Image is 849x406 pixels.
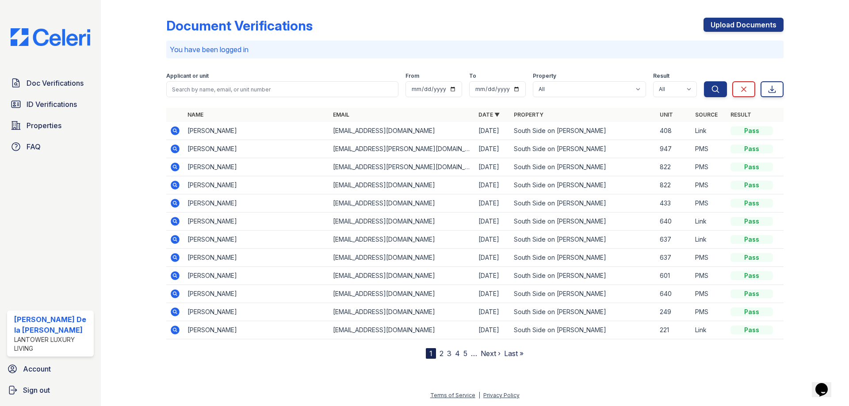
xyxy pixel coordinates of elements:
[692,122,727,140] td: Link
[475,303,510,321] td: [DATE]
[510,303,656,321] td: South Side on [PERSON_NAME]
[510,176,656,194] td: South Side on [PERSON_NAME]
[504,349,524,358] a: Last »
[4,381,97,399] a: Sign out
[475,122,510,140] td: [DATE]
[812,371,840,397] iframe: chat widget
[329,140,475,158] td: [EMAIL_ADDRESS][PERSON_NAME][DOMAIN_NAME]
[4,28,97,46] img: CE_Logo_Blue-a8612792a0a2168367f1c8372b55b34899dd931a85d93a1a3d3e32e68fde9ad4.png
[329,158,475,176] td: [EMAIL_ADDRESS][PERSON_NAME][DOMAIN_NAME]
[7,117,94,134] a: Properties
[510,158,656,176] td: South Side on [PERSON_NAME]
[430,392,475,398] a: Terms of Service
[510,321,656,339] td: South Side on [PERSON_NAME]
[653,72,669,80] label: Result
[510,140,656,158] td: South Side on [PERSON_NAME]
[475,140,510,158] td: [DATE]
[170,44,780,55] p: You have been logged in
[656,303,692,321] td: 249
[514,111,543,118] a: Property
[426,348,436,359] div: 1
[656,176,692,194] td: 822
[447,349,451,358] a: 3
[510,249,656,267] td: South Side on [PERSON_NAME]
[329,267,475,285] td: [EMAIL_ADDRESS][DOMAIN_NAME]
[23,364,51,374] span: Account
[184,249,329,267] td: [PERSON_NAME]
[475,285,510,303] td: [DATE]
[455,349,460,358] a: 4
[692,140,727,158] td: PMS
[656,158,692,176] td: 822
[730,111,751,118] a: Result
[510,194,656,212] td: South Side on [PERSON_NAME]
[510,267,656,285] td: South Side on [PERSON_NAME]
[730,126,773,135] div: Pass
[475,212,510,231] td: [DATE]
[184,303,329,321] td: [PERSON_NAME]
[184,285,329,303] td: [PERSON_NAME]
[510,285,656,303] td: South Side on [PERSON_NAME]
[469,72,476,80] label: To
[184,194,329,212] td: [PERSON_NAME]
[329,122,475,140] td: [EMAIL_ADDRESS][DOMAIN_NAME]
[7,138,94,156] a: FAQ
[187,111,203,118] a: Name
[7,74,94,92] a: Doc Verifications
[730,163,773,171] div: Pass
[730,235,773,244] div: Pass
[329,231,475,249] td: [EMAIL_ADDRESS][DOMAIN_NAME]
[329,212,475,231] td: [EMAIL_ADDRESS][DOMAIN_NAME]
[481,349,501,358] a: Next ›
[184,267,329,285] td: [PERSON_NAME]
[14,335,90,353] div: Lantower Luxury Living
[166,81,398,97] input: Search by name, email, or unit number
[730,199,773,208] div: Pass
[184,321,329,339] td: [PERSON_NAME]
[440,349,444,358] a: 2
[692,267,727,285] td: PMS
[4,360,97,378] a: Account
[333,111,349,118] a: Email
[27,141,41,152] span: FAQ
[656,285,692,303] td: 640
[329,176,475,194] td: [EMAIL_ADDRESS][DOMAIN_NAME]
[27,78,84,88] span: Doc Verifications
[7,95,94,113] a: ID Verifications
[166,18,313,34] div: Document Verifications
[166,72,209,80] label: Applicant or unit
[329,303,475,321] td: [EMAIL_ADDRESS][DOMAIN_NAME]
[329,321,475,339] td: [EMAIL_ADDRESS][DOMAIN_NAME]
[656,321,692,339] td: 221
[475,231,510,249] td: [DATE]
[184,176,329,194] td: [PERSON_NAME]
[656,122,692,140] td: 408
[656,212,692,231] td: 640
[730,253,773,262] div: Pass
[730,144,773,153] div: Pass
[184,158,329,176] td: [PERSON_NAME]
[660,111,673,118] a: Unit
[692,194,727,212] td: PMS
[510,231,656,249] td: South Side on [PERSON_NAME]
[463,349,467,358] a: 5
[692,321,727,339] td: Link
[692,249,727,267] td: PMS
[475,321,510,339] td: [DATE]
[692,158,727,176] td: PMS
[27,120,61,131] span: Properties
[23,385,50,395] span: Sign out
[656,231,692,249] td: 637
[405,72,419,80] label: From
[478,111,500,118] a: Date ▼
[329,285,475,303] td: [EMAIL_ADDRESS][DOMAIN_NAME]
[184,140,329,158] td: [PERSON_NAME]
[533,72,556,80] label: Property
[692,303,727,321] td: PMS
[510,212,656,231] td: South Side on [PERSON_NAME]
[692,212,727,231] td: Link
[475,176,510,194] td: [DATE]
[656,194,692,212] td: 433
[475,194,510,212] td: [DATE]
